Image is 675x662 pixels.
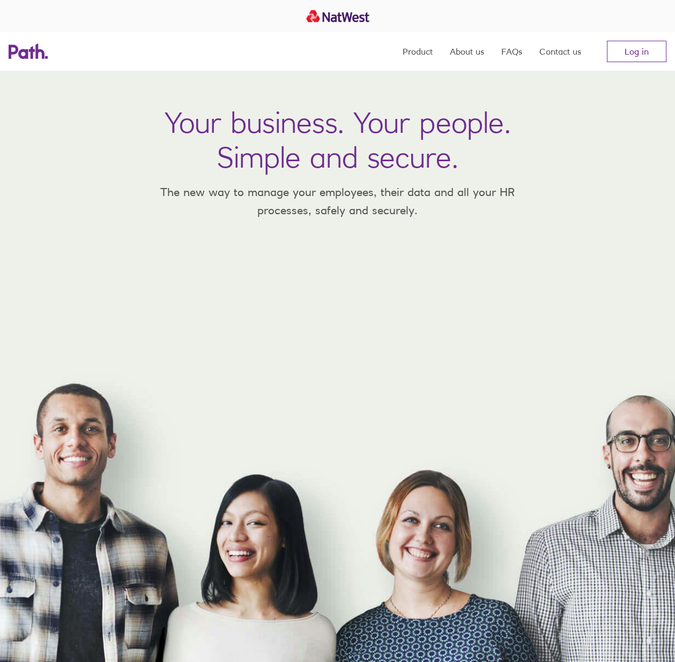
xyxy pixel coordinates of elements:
[607,41,666,62] a: Log in
[403,32,433,71] a: Product
[145,183,531,219] p: The new way to manage your employees, their data and all your HR processes, safely and securely.
[450,32,484,71] a: About us
[539,32,581,71] a: Contact us
[165,105,511,175] h1: Your business. Your people. Simple and secure.
[501,32,522,71] a: FAQs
